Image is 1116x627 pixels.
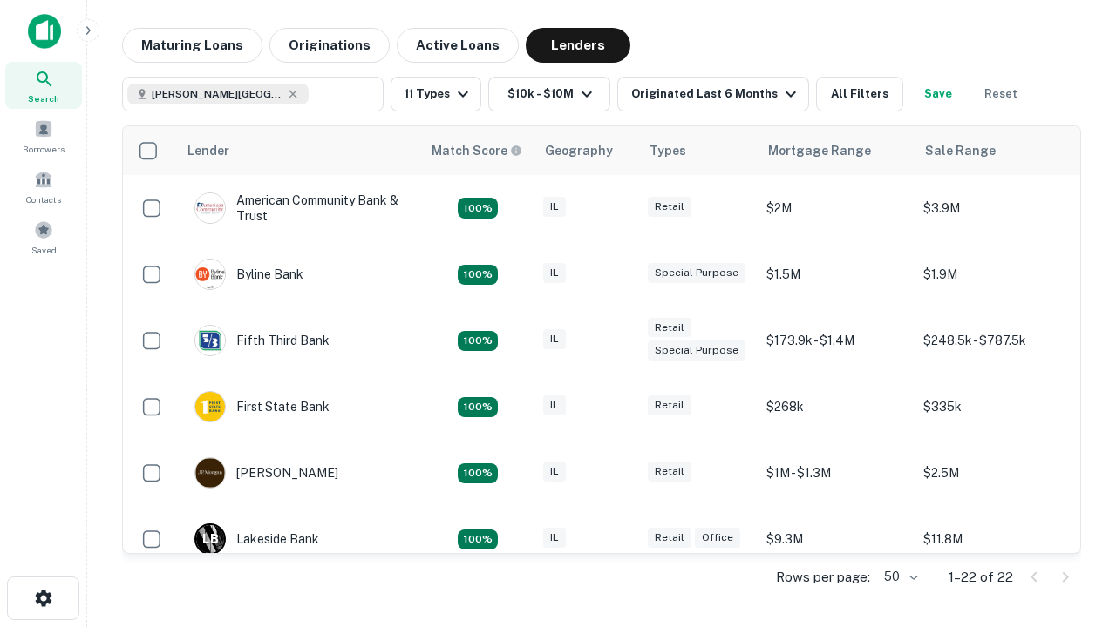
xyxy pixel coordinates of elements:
div: Sale Range [925,140,996,161]
img: picture [195,392,225,421]
p: L B [202,530,218,549]
td: $9.3M [758,506,915,572]
span: Borrowers [23,142,65,156]
button: Save your search to get updates of matches that match your search criteria. [910,77,966,111]
div: Lender [187,140,229,161]
div: Matching Properties: 3, hasApolloMatch: undefined [458,529,498,550]
div: 50 [877,564,921,590]
div: Matching Properties: 2, hasApolloMatch: undefined [458,331,498,352]
div: Retail [648,318,691,338]
div: Mortgage Range [768,140,871,161]
th: Types [639,126,758,175]
a: Search [5,62,82,109]
div: IL [543,528,566,548]
td: $335k [915,374,1072,440]
td: $3.9M [915,175,1072,241]
div: Special Purpose [648,340,745,361]
div: First State Bank [194,391,330,422]
div: Fifth Third Bank [194,325,330,356]
th: Geography [534,126,639,175]
img: capitalize-icon.png [28,14,61,49]
h6: Match Score [432,141,519,160]
td: $2.5M [915,440,1072,506]
div: IL [543,462,566,482]
th: Sale Range [915,126,1072,175]
div: IL [543,197,566,217]
div: Retail [648,528,691,548]
img: picture [195,458,225,488]
td: $1M - $1.3M [758,440,915,506]
div: [PERSON_NAME] [194,457,338,489]
span: Contacts [26,192,61,206]
button: $10k - $10M [488,77,610,111]
img: picture [195,260,225,289]
div: Lakeside Bank [194,523,319,555]
div: American Community Bank & Trust [194,192,404,224]
div: Types [650,140,686,161]
td: $1.9M [915,241,1072,307]
div: Capitalize uses an advanced AI algorithm to match your search with the best lender. The match sco... [432,141,522,160]
td: $248.5k - $787.5k [915,307,1072,374]
div: IL [543,329,566,349]
div: Matching Properties: 2, hasApolloMatch: undefined [458,397,498,418]
button: 11 Types [391,77,481,111]
td: $11.8M [915,506,1072,572]
div: Geography [545,140,613,161]
a: Borrowers [5,112,82,159]
td: $1.5M [758,241,915,307]
div: Matching Properties: 2, hasApolloMatch: undefined [458,198,498,219]
td: $173.9k - $1.4M [758,307,915,374]
div: Originated Last 6 Months [631,84,801,104]
span: Search [28,91,59,105]
div: Special Purpose [648,263,745,283]
div: Byline Bank [194,259,303,290]
span: Saved [31,243,57,257]
iframe: Chat Widget [1029,432,1116,516]
div: IL [543,263,566,283]
td: $268k [758,374,915,440]
button: Originations [269,28,390,63]
div: Retail [648,197,691,217]
th: Mortgage Range [758,126,915,175]
button: Lenders [526,28,630,63]
button: All Filters [816,77,903,111]
th: Capitalize uses an advanced AI algorithm to match your search with the best lender. The match sco... [421,126,534,175]
div: Retail [648,395,691,415]
button: Reset [973,77,1029,111]
span: [PERSON_NAME][GEOGRAPHIC_DATA], [GEOGRAPHIC_DATA] [152,86,282,102]
div: Matching Properties: 2, hasApolloMatch: undefined [458,463,498,484]
td: $2M [758,175,915,241]
p: 1–22 of 22 [949,567,1013,588]
button: Originated Last 6 Months [617,77,809,111]
a: Saved [5,213,82,260]
a: Contacts [5,163,82,210]
p: Rows per page: [776,567,870,588]
img: picture [195,193,225,223]
th: Lender [177,126,421,175]
button: Active Loans [397,28,519,63]
div: IL [543,395,566,415]
div: Matching Properties: 2, hasApolloMatch: undefined [458,265,498,286]
div: Office [695,528,740,548]
div: Retail [648,462,691,482]
button: Maturing Loans [122,28,262,63]
img: picture [195,326,225,355]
